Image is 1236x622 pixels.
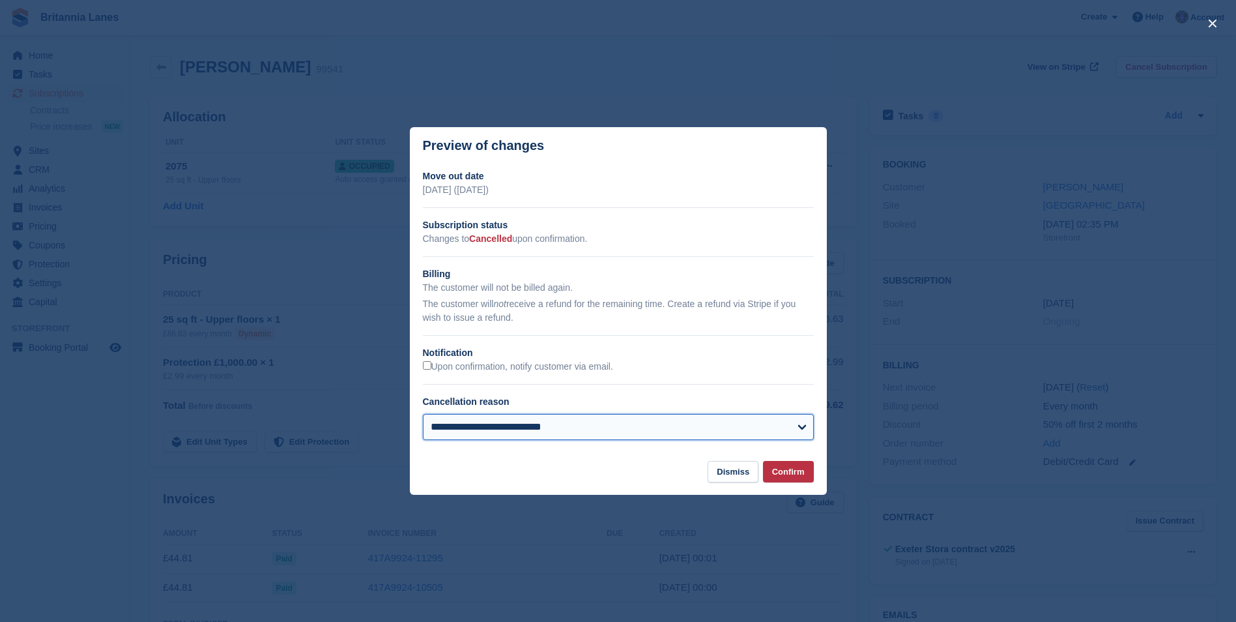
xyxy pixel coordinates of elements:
label: Upon confirmation, notify customer via email. [423,361,613,373]
p: Changes to upon confirmation. [423,232,814,246]
label: Cancellation reason [423,396,510,407]
p: Preview of changes [423,138,545,153]
p: The customer will receive a refund for the remaining time. Create a refund via Stripe if you wish... [423,297,814,325]
em: not [493,299,506,309]
input: Upon confirmation, notify customer via email. [423,361,431,370]
p: [DATE] ([DATE]) [423,183,814,197]
h2: Move out date [423,170,814,183]
h2: Notification [423,346,814,360]
button: Dismiss [708,461,758,482]
h2: Billing [423,267,814,281]
h2: Subscription status [423,218,814,232]
p: The customer will not be billed again. [423,281,814,295]
button: close [1202,13,1223,34]
span: Cancelled [469,233,512,244]
button: Confirm [763,461,814,482]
